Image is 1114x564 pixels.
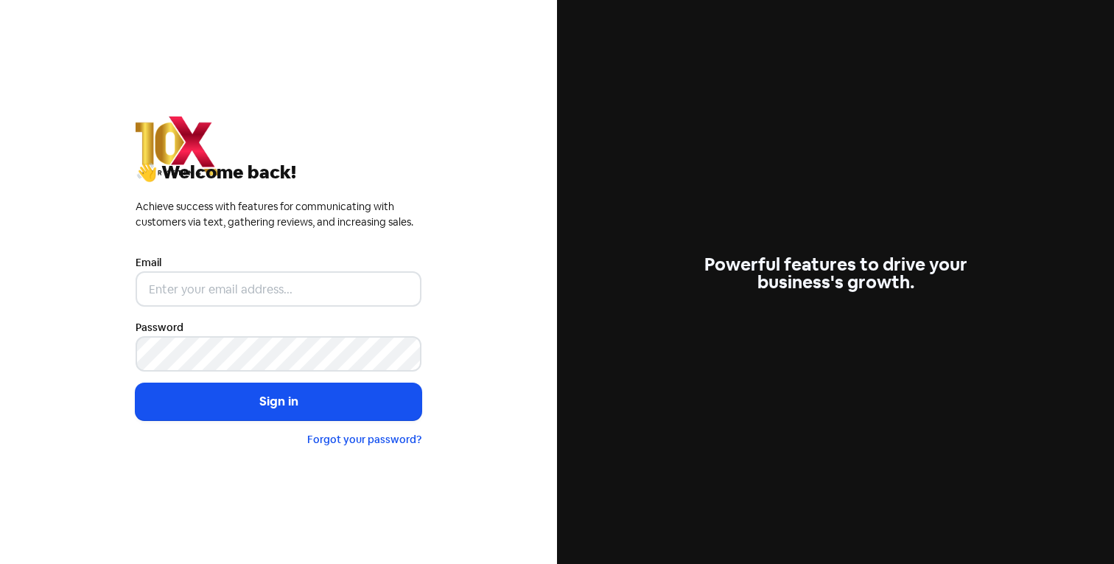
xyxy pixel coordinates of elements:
[136,164,421,181] div: 👋 Welcome back!
[136,271,421,307] input: Enter your email address...
[136,383,421,420] button: Sign in
[136,199,421,230] div: Achieve success with features for communicating with customers via text, gathering reviews, and i...
[136,255,161,271] label: Email
[693,256,978,291] div: Powerful features to drive your business's growth.
[307,433,421,446] a: Forgot your password?
[136,320,183,335] label: Password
